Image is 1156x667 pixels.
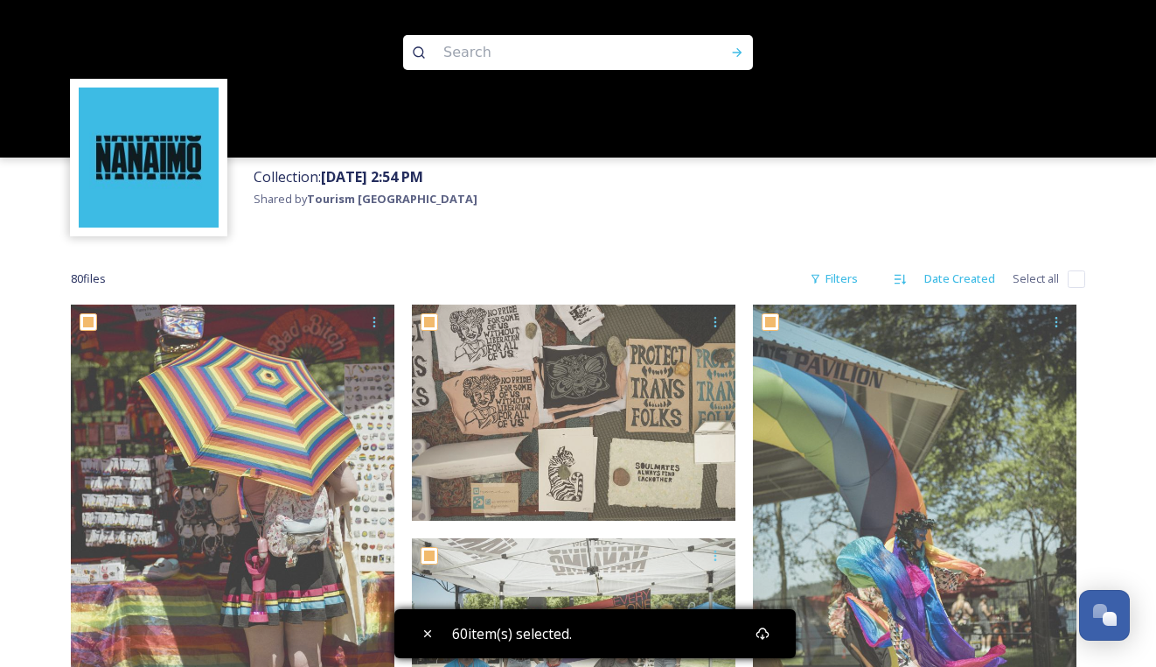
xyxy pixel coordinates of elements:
[435,33,674,72] input: Search
[1079,590,1130,641] button: Open Chat
[71,270,106,287] span: 80 file s
[1013,270,1059,287] span: Select all
[801,262,867,296] div: Filters
[307,191,477,207] strong: Tourism [GEOGRAPHIC_DATA]
[79,88,219,228] img: tourism_nanaimo_logo.jpeg
[916,262,1004,296] div: Date Created
[321,167,423,186] strong: [DATE] 2:54 PM
[254,167,423,186] span: Collection:
[254,191,477,207] span: Shared by
[452,623,572,644] span: 60 item(s) selected.
[412,305,735,521] img: Nan Pride 25_302.jpg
